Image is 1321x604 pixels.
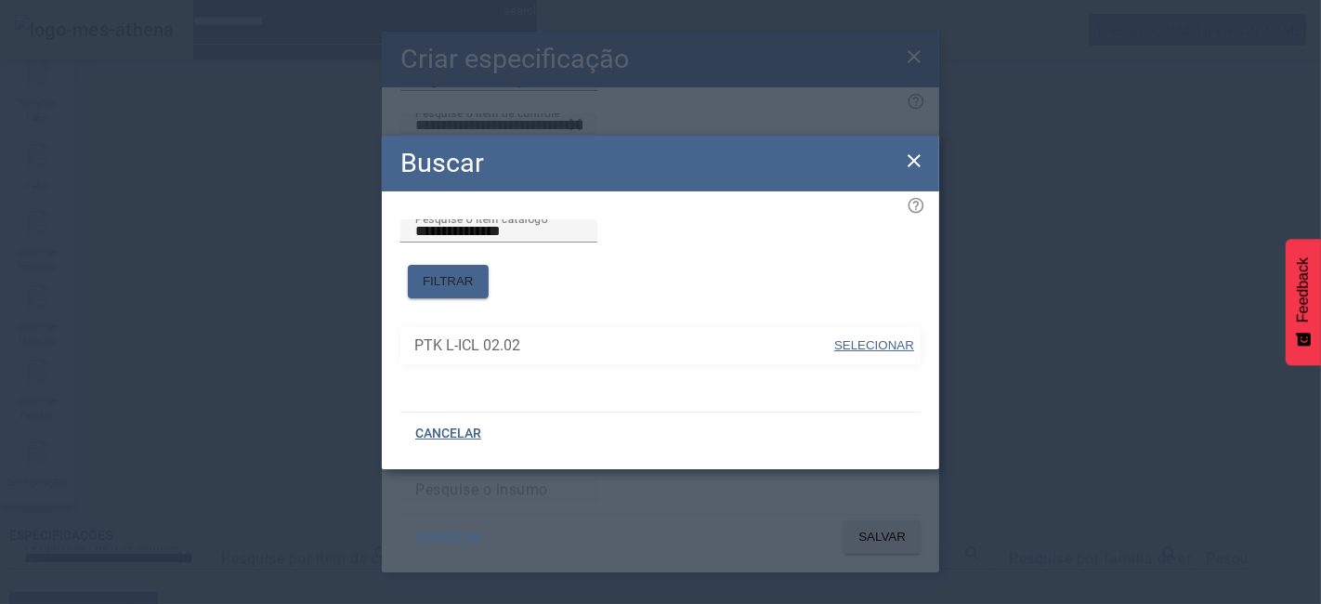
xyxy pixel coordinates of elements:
[858,528,906,546] span: SALVAR
[1286,239,1321,365] button: Feedback - Mostrar pesquisa
[415,212,548,225] mat-label: Pesquise o item catálogo
[834,338,914,352] span: SELECIONAR
[415,528,481,546] span: CANCELAR
[400,520,496,554] button: CANCELAR
[1295,257,1312,322] span: Feedback
[832,329,916,362] button: SELECIONAR
[400,417,496,451] button: CANCELAR
[415,425,481,443] span: CANCELAR
[400,143,484,183] h2: Buscar
[414,335,832,357] span: PTK L-ICL 02.02
[408,265,489,298] button: FILTRAR
[423,272,474,291] span: FILTRAR
[844,520,921,554] button: SALVAR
